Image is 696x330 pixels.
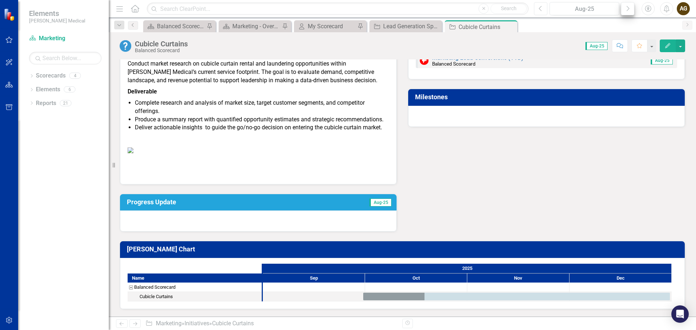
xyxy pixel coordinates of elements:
div: Cubicle Curtains [128,292,262,301]
h3: Progress Update [127,199,308,206]
a: Lead Generation Specialist: Secure leads that turn into meetings and Sales pipeline opportunities [371,22,440,31]
img: Below Target [420,56,428,65]
a: Balanced Scorecard Welcome Page [145,22,205,31]
div: Task: Start date: 2025-09-30 End date: 2025-12-31 [128,292,262,301]
div: Marketing - Overview Dashboard [232,22,280,31]
button: AG [677,2,690,15]
span: Search [501,5,517,11]
div: Task: Balanced Scorecard Start date: 2025-09-30 End date: 2025-10-01 [128,283,262,292]
p: Deliver actionable insights to guide the go/no-go decision on entering the cubicle curtain market. [135,124,389,132]
a: Marketing [156,320,182,327]
div: Lead Generation Specialist: Secure leads that turn into meetings and Sales pipeline opportunities [383,22,440,31]
div: Sep [263,273,365,283]
img: No Information [120,40,131,52]
img: ClearPoint Strategy [4,8,16,21]
div: My Scorecard [308,22,356,31]
div: Cubicle Curtains [140,292,173,301]
div: Balanced Scorecard [134,283,175,292]
p: Produce a summary report with quantified opportunity estimates and strategic recommendations. [135,116,389,124]
div: Task: Start date: 2025-09-30 End date: 2025-12-31 [363,293,670,300]
span: Elements [29,9,85,18]
div: Name [128,273,262,283]
div: Balanced Scorecard [135,48,188,53]
a: Initiatives [185,320,209,327]
div: Dec [569,273,672,283]
p: Complete research and analysis of market size, target customer segments, and competitor offerings. [135,99,389,116]
a: Scorecards [36,72,66,80]
div: 4 [69,73,81,79]
div: Cubicle Curtains [459,22,515,32]
span: Aug-25 [651,57,673,64]
p: Conduct market research on cubicle curtain rental and laundering opportunities within [PERSON_NAM... [128,58,389,86]
button: Search [490,4,527,14]
button: Aug-25 [550,2,619,15]
div: » » [145,319,397,328]
small: [PERSON_NAME] Medical [29,18,85,24]
h3: Milestones [415,93,680,101]
a: Elements [36,85,60,94]
div: 6 [64,87,75,93]
div: Cubicle Curtains [135,40,188,48]
div: Nov [467,273,569,283]
div: Aug-25 [552,5,617,13]
div: Balanced Scorecard Welcome Page [157,22,205,31]
a: Marketing - Overview Dashboard [220,22,280,31]
span: Aug-25 [369,199,391,206]
div: Oct [365,273,467,283]
a: Reports [36,99,56,108]
input: Search Below... [29,52,101,64]
input: Search ClearPoint... [147,3,529,15]
h3: [PERSON_NAME] Chart [127,246,680,253]
div: Cubicle Curtains [212,320,254,327]
span: Aug-25 [585,42,608,50]
div: 21 [60,100,71,106]
div: 2025 [263,264,672,273]
div: Balanced Scorecard [128,283,262,292]
img: mceclip0%20v30.png [128,147,133,153]
strong: Deliverable [128,88,157,95]
a: My Scorecard [296,22,356,31]
small: Balanced Scorecard [432,61,476,67]
div: Open Intercom Messenger [671,305,689,323]
a: Marketing [29,34,101,43]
